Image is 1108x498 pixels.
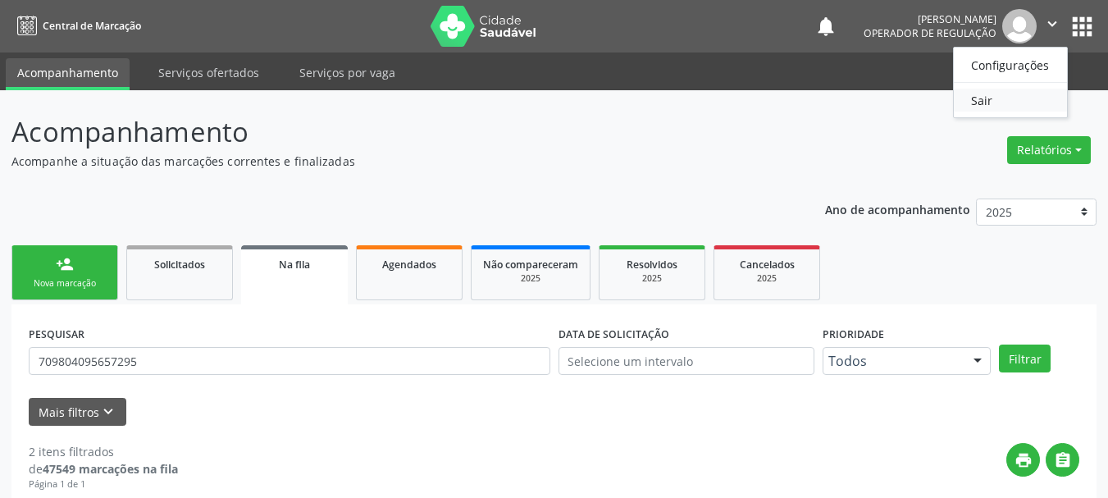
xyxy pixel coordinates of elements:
[1002,9,1037,43] img: img
[999,345,1051,372] button: Filtrar
[56,255,74,273] div: person_add
[99,403,117,421] i: keyboard_arrow_down
[1015,451,1033,469] i: print
[29,460,178,477] div: de
[279,258,310,272] span: Na fila
[559,322,669,347] label: DATA DE SOLICITAÇÃO
[29,347,550,375] input: Nome, CNS
[559,347,815,375] input: Selecione um intervalo
[11,112,771,153] p: Acompanhamento
[814,15,837,38] button: notifications
[953,47,1068,118] ul: 
[726,272,808,285] div: 2025
[29,443,178,460] div: 2 itens filtrados
[29,398,126,427] button: Mais filtroskeyboard_arrow_down
[954,89,1067,112] a: Sair
[483,258,578,272] span: Não compareceram
[1007,136,1091,164] button: Relatórios
[825,199,970,219] p: Ano de acompanhamento
[24,277,106,290] div: Nova marcação
[1068,12,1097,41] button: apps
[954,53,1067,76] a: Configurações
[29,477,178,491] div: Página 1 de 1
[1043,15,1061,33] i: 
[864,26,996,40] span: Operador de regulação
[29,322,84,347] label: PESQUISAR
[1037,9,1068,43] button: 
[828,353,957,369] span: Todos
[627,258,677,272] span: Resolvidos
[740,258,795,272] span: Cancelados
[1006,443,1040,477] button: print
[154,258,205,272] span: Solicitados
[147,58,271,87] a: Serviços ofertados
[6,58,130,90] a: Acompanhamento
[43,461,178,477] strong: 47549 marcações na fila
[611,272,693,285] div: 2025
[43,19,141,33] span: Central de Marcação
[864,12,996,26] div: [PERSON_NAME]
[288,58,407,87] a: Serviços por vaga
[483,272,578,285] div: 2025
[11,12,141,39] a: Central de Marcação
[382,258,436,272] span: Agendados
[11,153,771,170] p: Acompanhe a situação das marcações correntes e finalizadas
[1046,443,1079,477] button: 
[1054,451,1072,469] i: 
[823,322,884,347] label: Prioridade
